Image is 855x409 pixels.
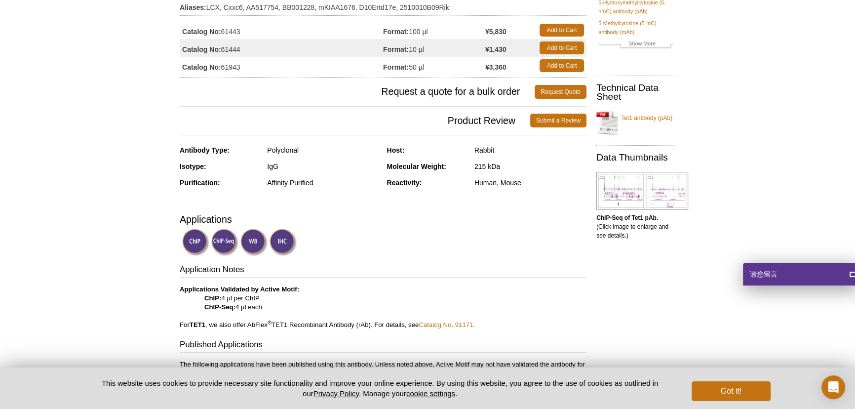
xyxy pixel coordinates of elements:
h2: Technical Data Sheet [596,83,675,101]
span: 请您留言 [749,263,777,286]
td: 10 µl [383,39,485,57]
strong: Isotype: [180,163,206,170]
a: Add to Cart [540,41,584,54]
strong: Catalog No: [182,45,221,54]
p: (Click image to enlarge and see details.) [596,213,675,240]
h2: Data Thumbnails [596,153,675,162]
b: ChIP-Seq of Tet1 pAb. [596,214,658,221]
td: 61443 [180,21,383,39]
strong: Catalog No: [182,27,221,36]
div: Polyclonal [267,146,379,155]
strong: Aliases: [180,3,206,12]
strong: Format: [383,27,409,36]
span: Product Review [180,114,530,127]
a: Submit a Review [530,114,586,127]
strong: Format: [383,45,409,54]
h3: Published Applications [180,339,586,353]
a: Catalog No. 91171 [419,321,473,328]
strong: ¥3,360 [485,63,506,72]
img: Tet1 antibody (pAb) tested by ChIP-Seq. [596,172,688,210]
img: Immunohistochemistry Validated [270,229,297,256]
b: Applications Validated by Active Motif: [180,286,299,293]
div: 215 kDa [474,162,586,171]
strong: Format: [383,63,409,72]
b: TET1 [190,321,205,328]
td: 61943 [180,57,383,75]
strong: Host: [387,146,405,154]
div: Affinity Purified [267,178,379,187]
strong: Purification: [180,179,220,187]
strong: Catalog No: [182,63,221,72]
a: 5-Methylcytosine (5-mC) antibody (mAb) [598,19,673,37]
img: Western Blot Validated [240,229,268,256]
a: Show More [598,39,673,50]
h3: Applications [180,212,586,227]
div: Human, Mouse [474,178,586,187]
a: Privacy Policy [313,389,359,398]
a: Add to Cart [540,24,584,37]
h3: Application Notes [180,264,586,278]
strong: ChIP: [204,294,221,302]
img: ChIP-Seq Validated [211,229,238,256]
strong: ¥5,830 [485,27,506,36]
td: 100 µl [383,21,485,39]
div: Rabbit [474,146,586,155]
td: 50 µl [383,57,485,75]
button: cookie settings [406,389,455,398]
a: Tet1 antibody (pAb) [596,108,675,137]
td: 61444 [180,39,383,57]
a: Add to Cart [540,59,584,72]
strong: ¥1,430 [485,45,506,54]
sup: ® [268,319,272,325]
strong: Molecular Weight: [387,163,446,170]
strong: Reactivity: [387,179,422,187]
img: ChIP Validated [182,229,209,256]
strong: Antibody Type: [180,146,230,154]
p: 4 µl per ChIP 4 µl each For , we also offer AbFlex TET1 Recombinant Antibody (rAb). For details, ... [180,285,586,329]
span: Request a quote for a bulk order [180,85,535,99]
p: This website uses cookies to provide necessary site functionality and improve your online experie... [84,378,675,399]
a: Request Quote [535,85,586,99]
div: IgG [267,162,379,171]
button: Got it! [692,381,771,401]
div: Open Intercom Messenger [821,375,845,399]
strong: ChIP-Seq: [204,303,235,311]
